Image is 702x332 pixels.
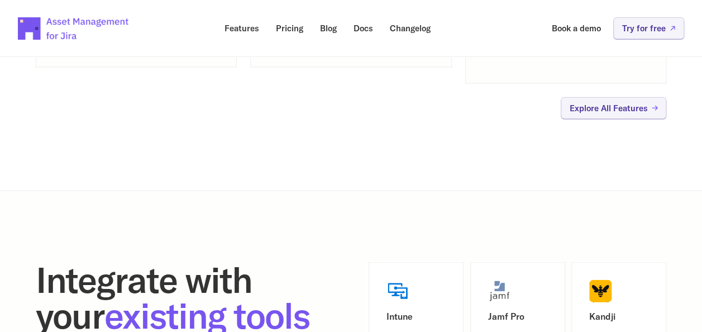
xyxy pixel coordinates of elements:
h3: Intune [386,311,446,322]
a: Docs [346,17,381,39]
p: Explore All Features [570,104,648,112]
a: Try for free [613,17,684,39]
p: Pricing [276,24,303,32]
p: Changelog [390,24,431,32]
a: Blog [312,17,345,39]
p: Features [225,24,259,32]
h3: Kandji [589,311,648,322]
p: Docs [354,24,373,32]
h3: Jamf Pro [488,311,547,322]
a: Book a demo [544,17,609,39]
p: Book a demo [552,24,601,32]
a: Explore All Features [561,97,666,119]
a: Pricing [268,17,311,39]
p: Blog [320,24,337,32]
a: Features [217,17,267,39]
p: Try for free [622,24,666,32]
a: Changelog [382,17,438,39]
